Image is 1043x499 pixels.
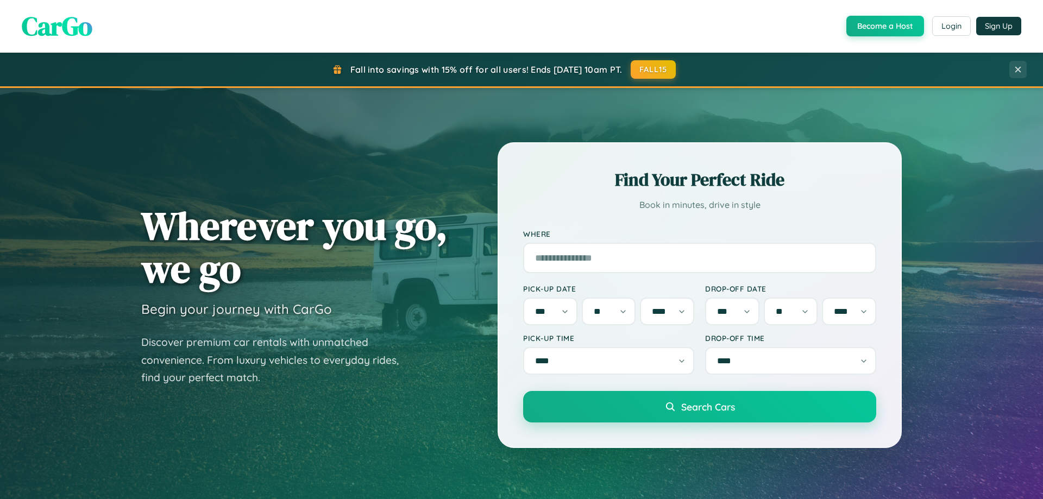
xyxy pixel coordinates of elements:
label: Pick-up Date [523,284,694,293]
label: Pick-up Time [523,333,694,343]
h3: Begin your journey with CarGo [141,301,332,317]
button: Become a Host [846,16,924,36]
label: Drop-off Time [705,333,876,343]
label: Where [523,229,876,238]
span: Search Cars [681,401,735,413]
span: Fall into savings with 15% off for all users! Ends [DATE] 10am PT. [350,64,623,75]
button: Search Cars [523,391,876,422]
button: Sign Up [976,17,1021,35]
p: Discover premium car rentals with unmatched convenience. From luxury vehicles to everyday rides, ... [141,333,413,387]
button: Login [932,16,971,36]
h1: Wherever you go, we go [141,204,448,290]
label: Drop-off Date [705,284,876,293]
span: CarGo [22,8,92,44]
h2: Find Your Perfect Ride [523,168,876,192]
p: Book in minutes, drive in style [523,197,876,213]
button: FALL15 [631,60,676,79]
